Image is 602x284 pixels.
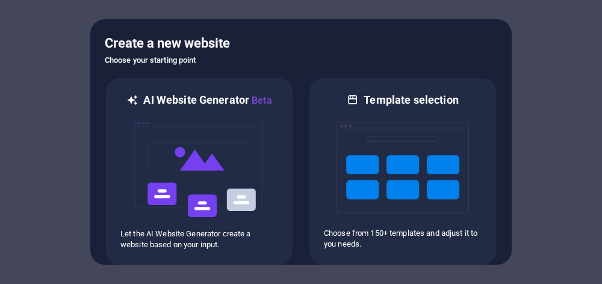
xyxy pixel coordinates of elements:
[105,53,497,68] h6: Choose your starting point
[324,228,482,250] p: Choose from 150+ templates and adjust it to you needs.
[308,77,497,266] div: Template selectionChoose from 150+ templates and adjust it to you needs.
[120,229,278,250] p: Let the AI Website Generator create a website based on your input.
[105,77,294,266] div: AI Website GeneratorBetaaiLet the AI Website Generator create a website based on your input.
[364,93,458,107] h6: Template selection
[133,108,265,229] img: ai
[249,95,272,106] span: Beta
[143,93,272,108] h6: AI Website Generator
[105,34,497,53] h5: Create a new website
